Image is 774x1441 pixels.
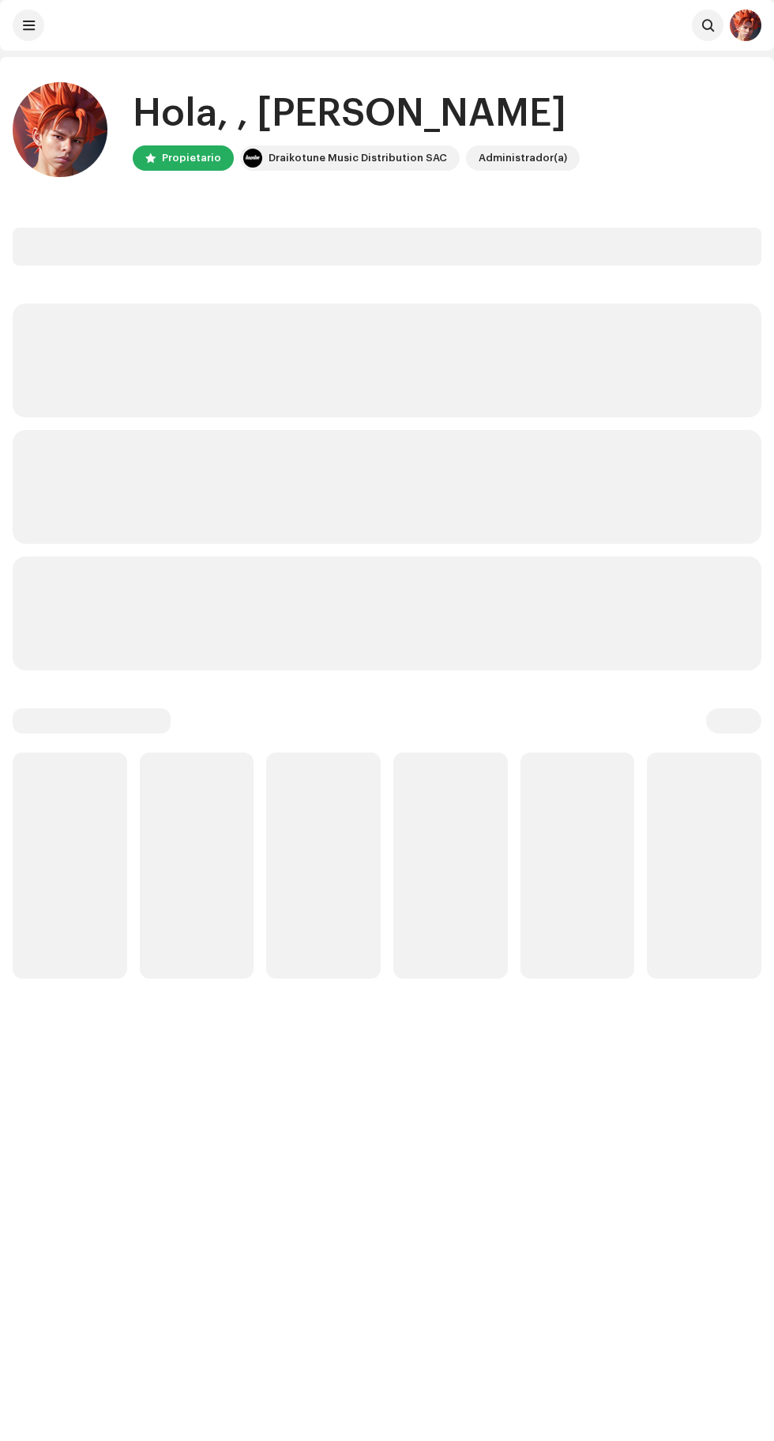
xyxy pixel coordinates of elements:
img: 854a64e1-f8af-412e-843b-9ff260b75c84 [730,9,761,41]
img: 854a64e1-f8af-412e-843b-9ff260b75c84 [13,82,107,177]
div: Hola, , [PERSON_NAME] [133,89,580,139]
img: 10370c6a-d0e2-4592-b8a2-38f444b0ca44 [243,149,262,168]
div: Administrador(a) [479,149,567,168]
div: Propietario [162,149,221,168]
div: Draikotune Music Distribution SAC [269,149,447,168]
